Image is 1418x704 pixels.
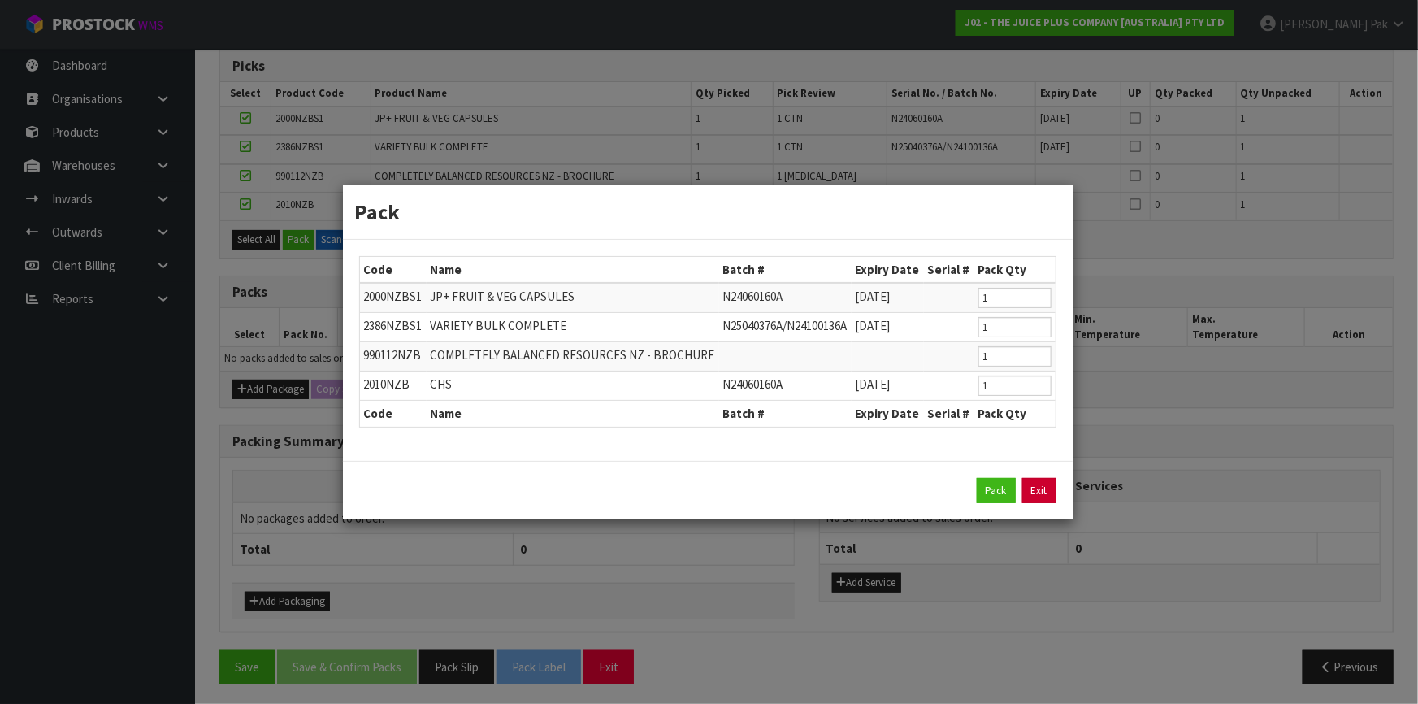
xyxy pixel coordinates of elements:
span: N24060160A [723,376,783,392]
th: Code [360,401,427,427]
span: [DATE] [856,376,891,392]
span: 2386NZBS1 [364,318,423,333]
th: Serial # [924,257,974,283]
th: Serial # [924,401,974,427]
th: Name [427,257,719,283]
span: 2000NZBS1 [364,289,423,304]
button: Pack [977,478,1016,504]
th: Name [427,401,719,427]
h3: Pack [355,197,1060,227]
span: 2010NZB [364,376,410,392]
th: Pack Qty [974,257,1056,283]
th: Code [360,257,427,283]
th: Batch # [719,401,852,427]
span: 990112NZB [364,347,422,363]
span: N25040376A/N24100136A [723,318,848,333]
a: Exit [1022,478,1056,504]
span: N24060160A [723,289,783,304]
th: Batch # [719,257,852,283]
th: Expiry Date [852,257,924,283]
span: VARIETY BULK COMPLETE [431,318,567,333]
span: [DATE] [856,318,891,333]
span: COMPLETELY BALANCED RESOURCES NZ - BROCHURE [431,347,715,363]
span: [DATE] [856,289,891,304]
th: Pack Qty [974,401,1056,427]
th: Expiry Date [852,401,924,427]
span: CHS [431,376,453,392]
span: JP+ FRUIT & VEG CAPSULES [431,289,575,304]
